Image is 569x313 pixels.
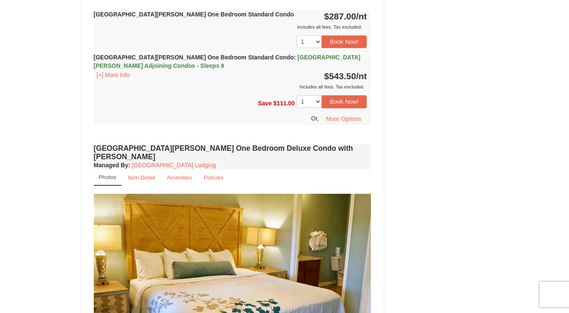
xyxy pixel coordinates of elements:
[324,11,367,21] strong: $287.00
[94,162,128,169] span: Managed By
[204,174,223,181] small: Policies
[320,112,367,125] button: More Options
[94,11,294,18] strong: [GEOGRAPHIC_DATA][PERSON_NAME] One Bedroom Standard Condo
[294,54,296,61] span: :
[324,71,356,81] span: $543.50
[99,174,116,180] small: Photos
[198,169,229,186] a: Policies
[161,169,198,186] a: Amenities
[167,174,192,181] small: Amenities
[94,162,130,169] strong: :
[273,100,295,107] span: $111.00
[94,70,133,80] button: [+] More Info
[94,83,367,91] div: Includes all fees. Tax excluded.
[258,100,272,107] span: Save
[322,95,367,108] button: Book Now!
[128,174,155,181] small: Item Detail
[94,54,360,69] strong: [GEOGRAPHIC_DATA][PERSON_NAME] One Bedroom Standard Condo
[122,169,161,186] a: Item Detail
[94,169,122,186] a: Photos
[94,23,367,31] div: Includes all fees. Tax excluded.
[322,35,367,48] button: Book Now!
[94,144,371,161] h4: [GEOGRAPHIC_DATA][PERSON_NAME] One Bedroom Deluxe Condo with [PERSON_NAME]
[356,71,367,81] span: /nt
[311,115,319,121] span: Or,
[132,162,216,169] a: [GEOGRAPHIC_DATA] Lodging
[356,11,367,21] span: /nt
